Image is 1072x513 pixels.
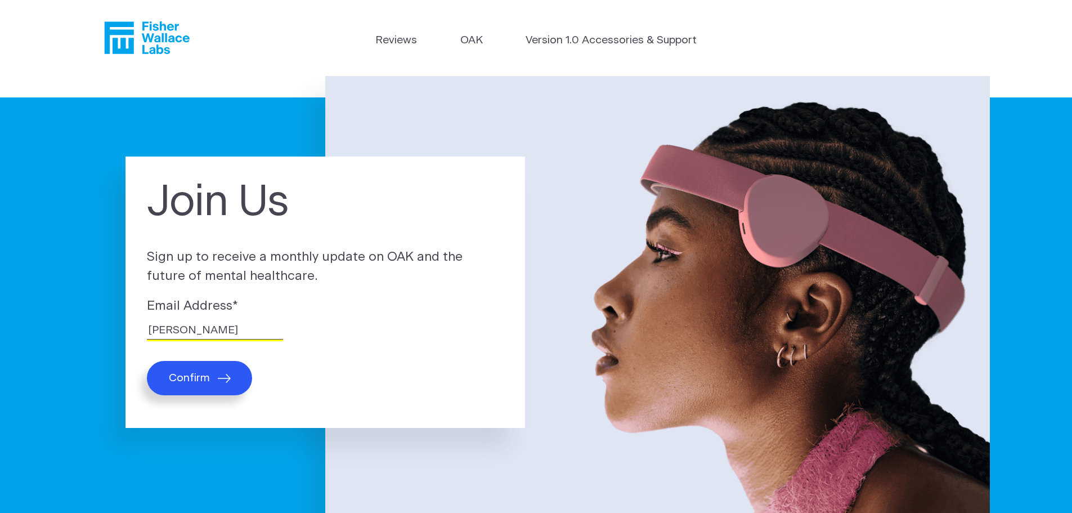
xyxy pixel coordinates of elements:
[104,21,190,54] a: Fisher Wallace
[147,297,504,316] label: Email Address
[526,33,697,49] a: Version 1.0 Accessories & Support
[375,33,417,49] a: Reviews
[147,361,252,395] button: Confirm
[147,178,504,227] h1: Join Us
[169,372,210,385] span: Confirm
[147,248,504,286] p: Sign up to receive a monthly update on OAK and the future of mental healthcare.
[460,33,483,49] a: OAK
